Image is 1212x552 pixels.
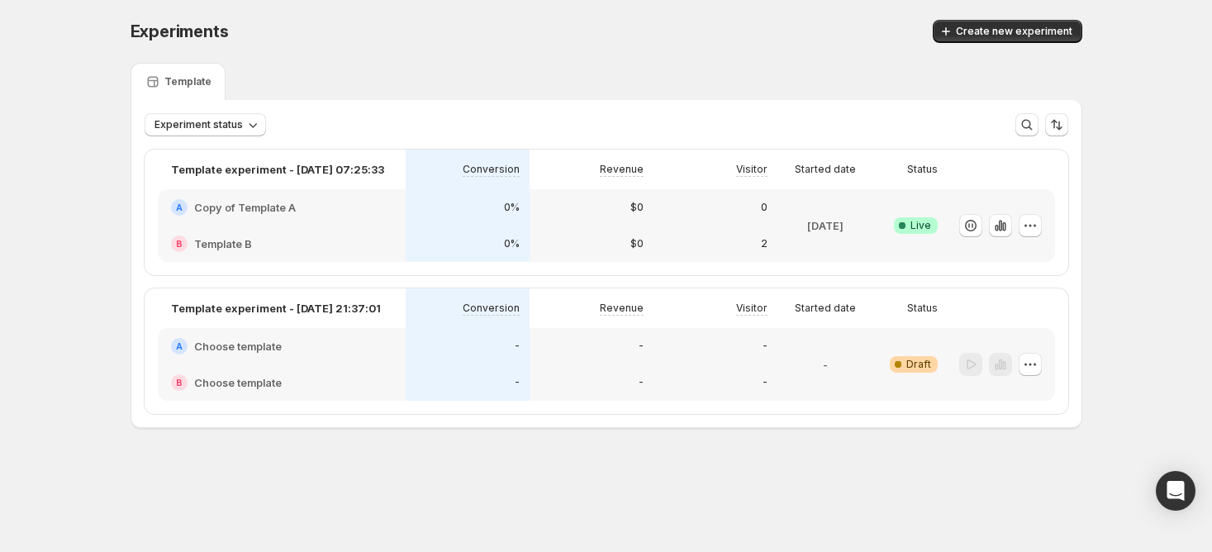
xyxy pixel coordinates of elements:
[736,163,768,176] p: Visitor
[463,163,520,176] p: Conversion
[463,302,520,315] p: Conversion
[906,358,931,371] span: Draft
[194,236,252,252] h2: Template B
[194,338,282,355] h2: Choose template
[145,113,266,136] button: Experiment status
[1045,113,1068,136] button: Sort the results
[736,302,768,315] p: Visitor
[176,239,183,249] h2: B
[600,163,644,176] p: Revenue
[956,25,1072,38] span: Create new experiment
[763,376,768,389] p: -
[504,201,520,214] p: 0%
[639,376,644,389] p: -
[504,237,520,250] p: 0%
[639,340,644,353] p: -
[515,376,520,389] p: -
[761,237,768,250] p: 2
[154,118,243,131] span: Experiment status
[515,340,520,353] p: -
[907,302,938,315] p: Status
[194,199,296,216] h2: Copy of Template A
[907,163,938,176] p: Status
[194,374,282,391] h2: Choose template
[795,302,856,315] p: Started date
[171,300,381,316] p: Template experiment - [DATE] 21:37:01
[761,201,768,214] p: 0
[164,75,212,88] p: Template
[600,302,644,315] p: Revenue
[763,340,768,353] p: -
[630,237,644,250] p: $0
[630,201,644,214] p: $0
[176,378,183,388] h2: B
[910,219,931,232] span: Live
[795,163,856,176] p: Started date
[176,202,183,212] h2: A
[823,356,828,373] p: -
[807,217,844,234] p: [DATE]
[176,341,183,351] h2: A
[131,21,229,41] span: Experiments
[933,20,1082,43] button: Create new experiment
[171,161,384,178] p: Template experiment - [DATE] 07:25:33
[1156,471,1195,511] div: Open Intercom Messenger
